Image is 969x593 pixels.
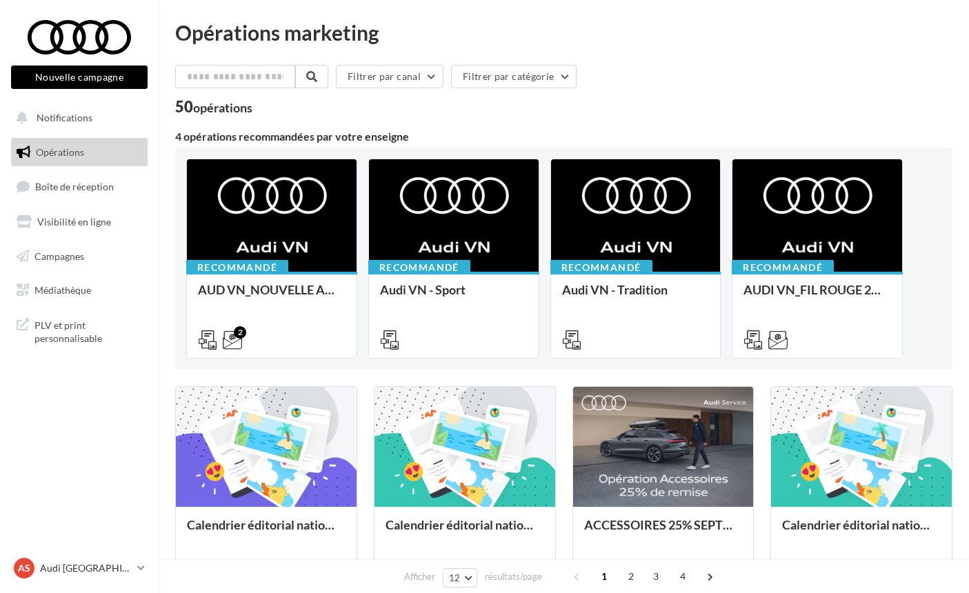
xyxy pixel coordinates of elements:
button: Filtrer par catégorie [451,65,577,88]
div: Recommandé [186,260,288,275]
div: 2 [234,326,246,339]
span: 4 [672,565,694,587]
div: Calendrier éditorial national : du 02.09 au 15.09 [386,518,544,545]
div: Audi VN - Sport [380,283,528,310]
span: Opérations [36,146,84,158]
div: 50 [175,99,252,114]
span: Boîte de réception [35,181,114,192]
a: PLV et print personnalisable [8,310,150,351]
span: Campagnes [34,250,84,261]
a: Visibilité en ligne [8,208,150,237]
div: Recommandé [368,260,470,275]
div: Recommandé [732,260,834,275]
span: Notifications [37,112,92,123]
a: Campagnes [8,242,150,271]
div: Calendrier éditorial national : semaine du 08.09 au 14.09 [187,518,346,545]
span: résultats/page [485,570,542,583]
div: Audi VN - Tradition [562,283,710,310]
span: Médiathèque [34,284,91,296]
span: PLV et print personnalisable [34,316,142,345]
a: AS Audi [GEOGRAPHIC_DATA] [11,555,148,581]
a: Opérations [8,138,150,167]
p: Audi [GEOGRAPHIC_DATA] [40,561,132,575]
span: Afficher [404,570,435,583]
button: Notifications [8,103,145,132]
span: Visibilité en ligne [37,216,111,228]
div: Calendrier éditorial national : du 02.09 au 09.09 [782,518,941,545]
div: AUD VN_NOUVELLE A6 e-tron [198,283,346,310]
span: 12 [449,572,461,583]
div: AUDI VN_FIL ROUGE 2025 - A1, Q2, Q3, Q5 et Q4 e-tron [743,283,891,310]
span: 1 [593,565,615,587]
button: 12 [443,568,478,587]
span: 3 [645,565,667,587]
div: ACCESSOIRES 25% SEPTEMBRE - AUDI SERVICE [584,518,743,545]
div: opérations [193,101,252,114]
span: 2 [620,565,642,587]
a: Médiathèque [8,276,150,305]
div: Recommandé [550,260,652,275]
span: AS [18,561,30,575]
button: Filtrer par canal [336,65,443,88]
button: Nouvelle campagne [11,66,148,89]
div: 4 opérations recommandées par votre enseigne [175,131,952,142]
div: Opérations marketing [175,22,952,43]
a: Boîte de réception [8,172,150,201]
